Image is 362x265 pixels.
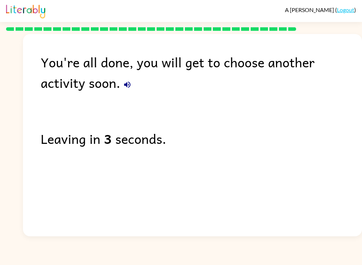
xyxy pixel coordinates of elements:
[104,128,112,149] b: 3
[337,6,354,13] a: Logout
[285,6,335,13] span: A [PERSON_NAME]
[285,6,356,13] div: ( )
[6,3,45,18] img: Literably
[41,52,362,93] div: You're all done, you will get to choose another activity soon.
[41,128,362,149] div: Leaving in seconds.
